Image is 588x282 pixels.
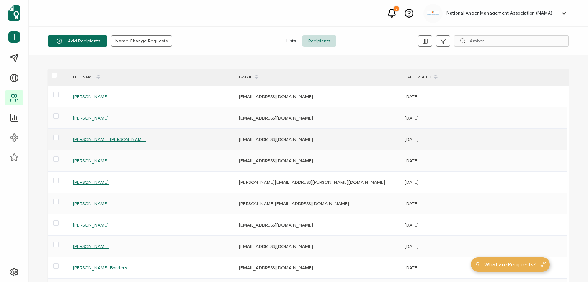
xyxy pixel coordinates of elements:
[73,222,109,228] span: [PERSON_NAME]
[8,5,20,21] img: sertifier-logomark-colored.svg
[405,265,419,271] span: [DATE]
[69,71,235,84] div: FULL NAME
[239,115,313,121] span: [EMAIL_ADDRESS][DOMAIN_NAME]
[73,115,109,121] span: [PERSON_NAME]
[540,262,546,267] img: minimize-icon.svg
[280,35,302,47] span: Lists
[405,222,419,228] span: [DATE]
[73,243,109,249] span: [PERSON_NAME]
[239,94,313,99] span: [EMAIL_ADDRESS][DOMAIN_NAME]
[235,71,401,84] div: E-MAIL
[239,158,313,164] span: [EMAIL_ADDRESS][DOMAIN_NAME]
[239,222,313,228] span: [EMAIL_ADDRESS][DOMAIN_NAME]
[239,243,313,249] span: [EMAIL_ADDRESS][DOMAIN_NAME]
[405,136,419,142] span: [DATE]
[405,243,419,249] span: [DATE]
[427,11,439,15] img: 3ca2817c-e862-47f7-b2ec-945eb25c4a6c.jpg
[394,6,399,11] div: 2
[401,71,567,84] div: DATE CREATED
[239,265,313,271] span: [EMAIL_ADDRESS][DOMAIN_NAME]
[73,158,109,164] span: [PERSON_NAME]
[73,265,127,271] span: [PERSON_NAME] Borders
[73,179,109,185] span: [PERSON_NAME]
[239,179,385,185] span: [PERSON_NAME][EMAIL_ADDRESS][PERSON_NAME][DOMAIN_NAME]
[239,136,313,142] span: [EMAIL_ADDRESS][DOMAIN_NAME]
[454,35,569,47] input: Search
[405,94,419,99] span: [DATE]
[405,179,419,185] span: [DATE]
[405,158,419,164] span: [DATE]
[73,136,146,142] span: [PERSON_NAME] [PERSON_NAME]
[405,115,419,121] span: [DATE]
[446,10,552,16] h5: National Anger Management Association (NAMA)
[48,35,107,47] button: Add Recipients
[239,201,349,206] span: [PERSON_NAME][EMAIL_ADDRESS][DOMAIN_NAME]
[302,35,336,47] span: Recipients
[405,201,419,206] span: [DATE]
[73,201,109,206] span: [PERSON_NAME]
[115,39,168,43] span: Name Change Requests
[484,261,536,269] span: What are Recipients?
[73,94,109,99] span: [PERSON_NAME]
[111,35,172,47] button: Name Change Requests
